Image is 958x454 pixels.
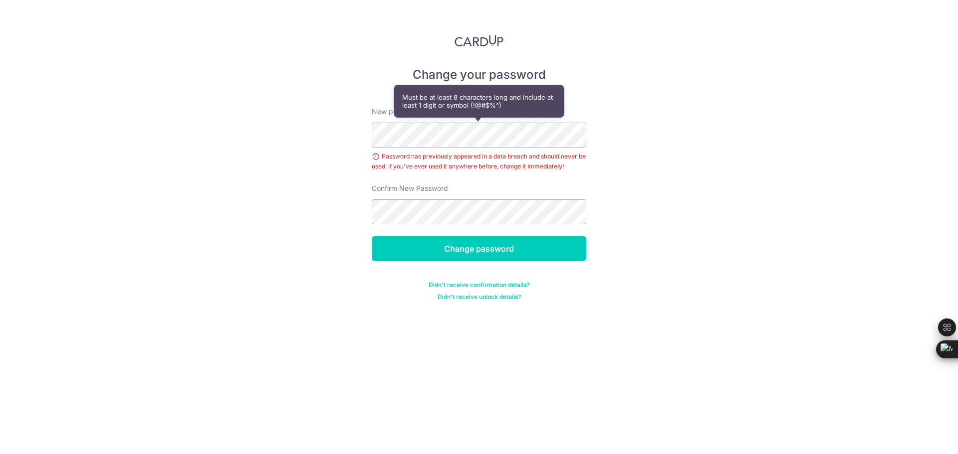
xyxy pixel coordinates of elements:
h5: Change your password [372,67,586,83]
div: Must be at least 8 characters long and include at least 1 digit or symbol (!@#$%^) [394,85,564,117]
img: CardUp Logo [455,35,503,47]
a: Didn't receive unlock details? [438,293,521,301]
label: Confirm New Password [372,183,448,193]
label: New password [372,107,421,117]
a: Didn't receive confirmation details? [429,281,529,289]
div: Password has previously appeared in a data breach and should never be used. If you've ever used i... [372,151,586,171]
input: Change password [372,236,586,261]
